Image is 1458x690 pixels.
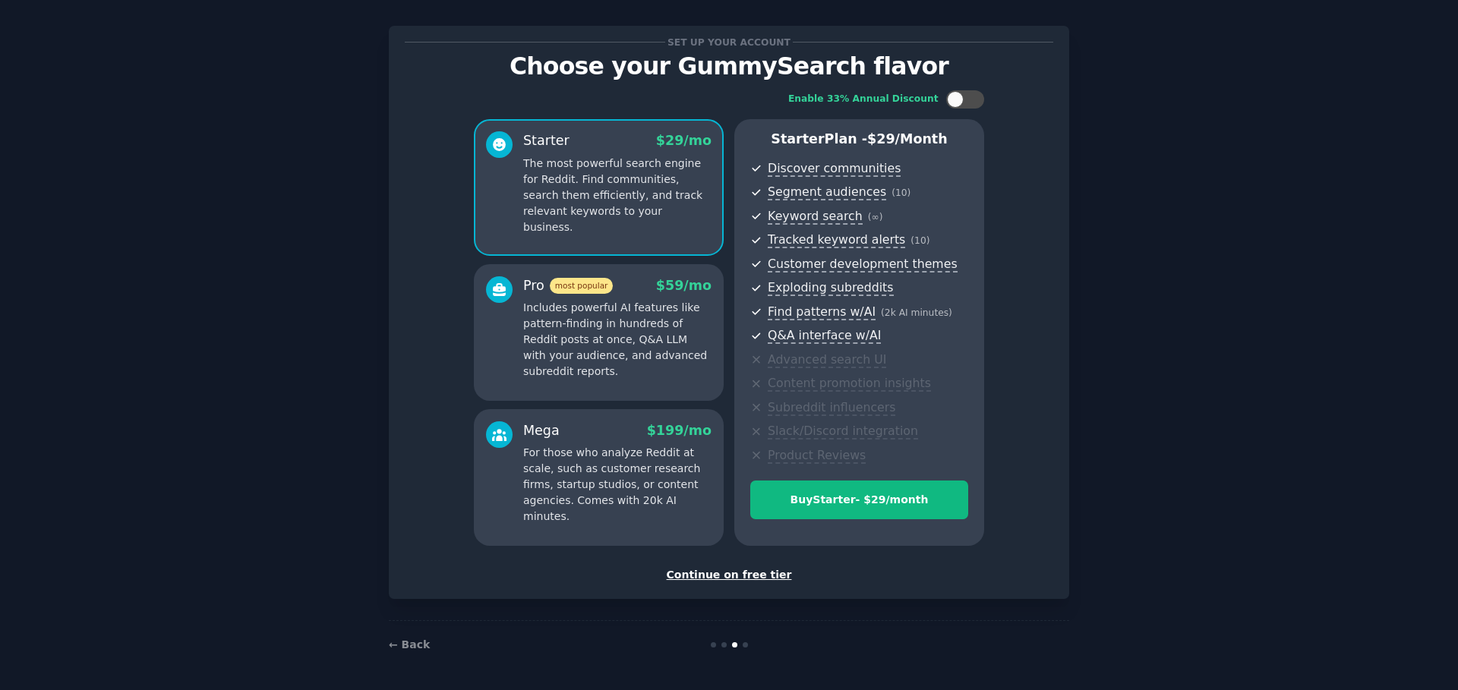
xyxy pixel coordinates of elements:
span: Slack/Discord integration [768,424,918,440]
span: ( 2k AI minutes ) [881,307,952,318]
span: $ 29 /month [867,131,948,147]
div: Starter [523,131,570,150]
div: Enable 33% Annual Discount [788,93,939,106]
p: The most powerful search engine for Reddit. Find communities, search them efficiently, and track ... [523,156,712,235]
span: Product Reviews [768,448,866,464]
a: ← Back [389,638,430,651]
span: Tracked keyword alerts [768,232,905,248]
div: Mega [523,421,560,440]
span: Customer development themes [768,257,958,273]
span: ( ∞ ) [868,212,883,222]
span: Q&A interface w/AI [768,328,881,344]
div: Pro [523,276,613,295]
span: Set up your account [665,34,794,50]
span: Discover communities [768,161,901,177]
p: For those who analyze Reddit at scale, such as customer research firms, startup studios, or conte... [523,445,712,525]
span: $ 59 /mo [656,278,712,293]
div: Buy Starter - $ 29 /month [751,492,967,508]
span: Subreddit influencers [768,400,895,416]
p: Choose your GummySearch flavor [405,53,1053,80]
p: Starter Plan - [750,130,968,149]
span: Advanced search UI [768,352,886,368]
span: Keyword search [768,209,863,225]
div: Continue on free tier [405,567,1053,583]
span: $ 29 /mo [656,133,712,148]
span: most popular [550,278,614,294]
span: Find patterns w/AI [768,304,876,320]
span: $ 199 /mo [647,423,712,438]
span: ( 10 ) [910,235,929,246]
span: Content promotion insights [768,376,931,392]
span: Exploding subreddits [768,280,893,296]
span: Segment audiences [768,184,886,200]
span: ( 10 ) [892,187,910,198]
button: BuyStarter- $29/month [750,480,968,519]
p: Includes powerful AI features like pattern-finding in hundreds of Reddit posts at once, Q&A LLM w... [523,300,712,380]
